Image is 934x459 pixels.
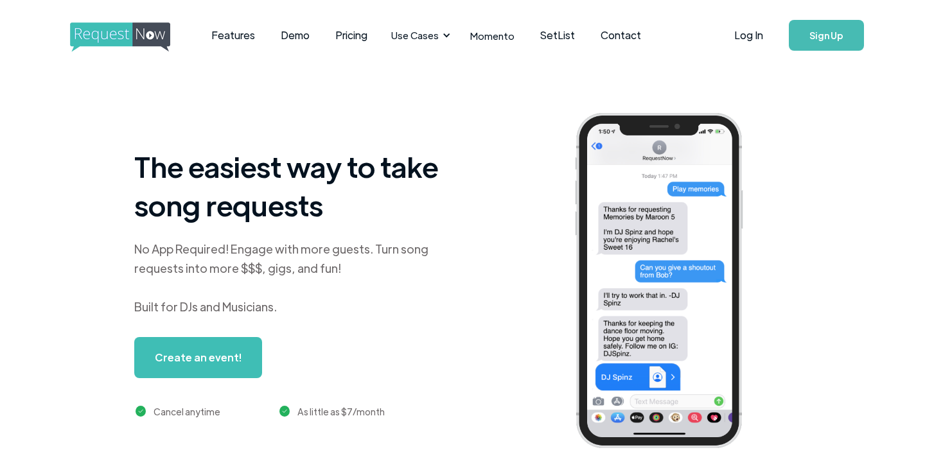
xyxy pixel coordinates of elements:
a: Create an event! [134,337,262,378]
a: Contact [588,15,654,55]
div: Use Cases [383,15,454,55]
a: Sign Up [789,20,864,51]
a: Features [198,15,268,55]
a: Momento [457,17,527,55]
img: green checkmark [279,406,290,417]
a: Demo [268,15,322,55]
a: SetList [527,15,588,55]
a: Pricing [322,15,380,55]
a: Log In [721,13,776,58]
div: No App Required! Engage with more guests. Turn song requests into more $$$, gigs, and fun! Built ... [134,239,455,316]
img: requestnow logo [70,22,194,52]
div: As little as $7/month [297,404,385,419]
a: home [70,22,166,48]
img: green checkmark [136,406,146,417]
div: Cancel anytime [154,404,220,419]
div: Use Cases [391,28,439,42]
h1: The easiest way to take song requests [134,147,455,224]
